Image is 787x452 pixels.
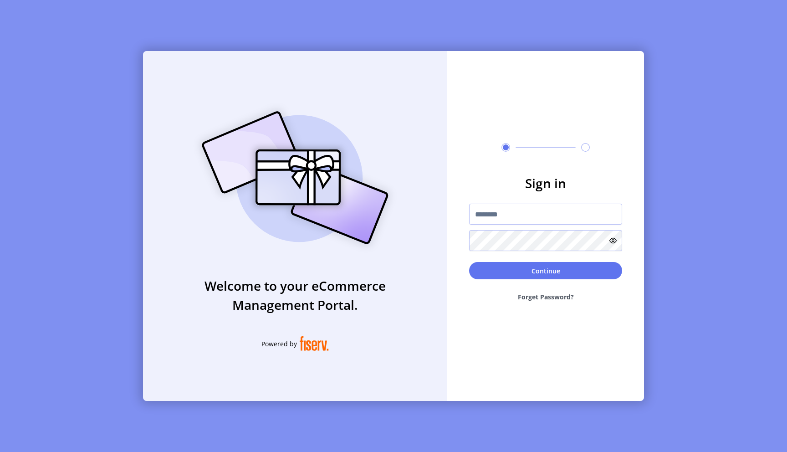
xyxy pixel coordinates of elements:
button: Continue [469,262,622,279]
span: Powered by [261,339,297,349]
img: card_Illustration.svg [188,101,402,254]
h3: Welcome to your eCommerce Management Portal. [143,276,447,314]
h3: Sign in [469,174,622,193]
button: Forget Password? [469,285,622,309]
